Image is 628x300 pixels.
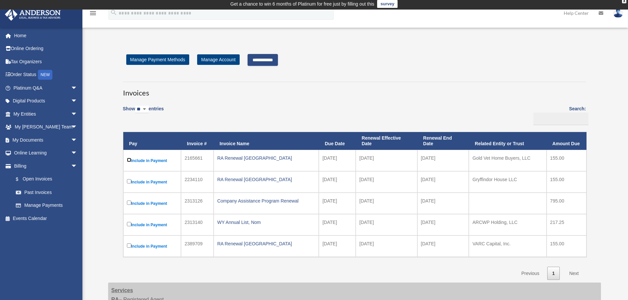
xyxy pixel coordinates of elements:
a: Tax Organizers [5,55,87,68]
img: Anderson Advisors Platinum Portal [3,8,63,21]
td: VARC Capital, Inc. [469,235,546,257]
a: My Entitiesarrow_drop_down [5,107,87,121]
span: arrow_drop_down [71,159,84,173]
td: ARCWP Holding, LLC [469,214,546,235]
input: Search: [533,113,588,125]
td: 155.00 [547,235,586,257]
td: [DATE] [417,193,469,214]
a: $Open Invoices [9,173,81,186]
td: 217.25 [547,214,586,235]
td: [DATE] [417,150,469,171]
a: menu [89,12,97,17]
div: Company Assistance Program Renewal [217,196,315,205]
a: Online Learningarrow_drop_down [5,147,87,160]
input: Include in Payment [127,158,131,162]
td: 2389709 [181,235,214,257]
td: 2234110 [181,171,214,193]
td: [DATE] [319,150,356,171]
label: Show entries [123,105,164,120]
td: [DATE] [417,214,469,235]
td: 155.00 [547,150,586,171]
a: Billingarrow_drop_down [5,159,84,173]
a: Manage Payment Methods [126,54,189,65]
td: [DATE] [356,235,417,257]
label: Search: [531,105,586,125]
td: [DATE] [356,193,417,214]
td: [DATE] [319,171,356,193]
a: Past Invoices [9,186,84,199]
th: Invoice Name: activate to sort column ascending [214,132,319,150]
td: [DATE] [417,235,469,257]
a: Platinum Q&Aarrow_drop_down [5,81,87,95]
td: Gold Vet Home Buyers, LLC [469,150,546,171]
label: Include in Payment [127,221,178,229]
th: Renewal End Date: activate to sort column ascending [417,132,469,150]
span: arrow_drop_down [71,121,84,134]
a: 1 [547,267,560,280]
td: 2165661 [181,150,214,171]
td: 155.00 [547,171,586,193]
td: Gryffindor House LLC [469,171,546,193]
select: Showentries [135,106,149,113]
div: WY Annual List, Nom [217,218,315,227]
input: Include in Payment [127,243,131,248]
td: 795.00 [547,193,586,214]
span: arrow_drop_down [71,107,84,121]
i: search [110,9,117,16]
span: $ [19,175,23,183]
td: [DATE] [319,214,356,235]
th: Amount Due: activate to sort column ascending [547,132,586,150]
i: menu [89,9,97,17]
input: Include in Payment [127,179,131,183]
td: [DATE] [356,214,417,235]
h3: Invoices [123,82,586,98]
label: Include in Payment [127,199,178,207]
div: RA Renewal [GEOGRAPHIC_DATA] [217,175,315,184]
th: Due Date: activate to sort column ascending [319,132,356,150]
a: Previous [516,267,544,280]
span: arrow_drop_down [71,133,84,147]
a: Digital Productsarrow_drop_down [5,95,87,108]
label: Include in Payment [127,156,178,165]
input: Include in Payment [127,222,131,226]
th: Invoice #: activate to sort column ascending [181,132,214,150]
a: Home [5,29,87,42]
th: Related Entity or Trust: activate to sort column ascending [469,132,546,150]
input: Include in Payment [127,201,131,205]
th: Renewal Effective Date: activate to sort column ascending [356,132,417,150]
img: User Pic [613,8,623,18]
span: arrow_drop_down [71,95,84,108]
strong: Services [111,287,133,293]
td: [DATE] [319,235,356,257]
label: Include in Payment [127,242,178,250]
span: arrow_drop_down [71,81,84,95]
td: 2313126 [181,193,214,214]
div: NEW [38,70,52,80]
td: [DATE] [356,150,417,171]
a: Online Ordering [5,42,87,55]
th: Pay: activate to sort column descending [123,132,181,150]
span: arrow_drop_down [71,147,84,160]
div: RA Renewal [GEOGRAPHIC_DATA] [217,239,315,248]
a: My Documentsarrow_drop_down [5,133,87,147]
td: [DATE] [319,193,356,214]
a: Manage Account [197,54,239,65]
td: 2313140 [181,214,214,235]
div: RA Renewal [GEOGRAPHIC_DATA] [217,153,315,163]
td: [DATE] [417,171,469,193]
td: [DATE] [356,171,417,193]
a: Order StatusNEW [5,68,87,82]
a: My [PERSON_NAME] Teamarrow_drop_down [5,121,87,134]
label: Include in Payment [127,178,178,186]
a: Manage Payments [9,199,84,212]
a: Events Calendar [5,212,87,225]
